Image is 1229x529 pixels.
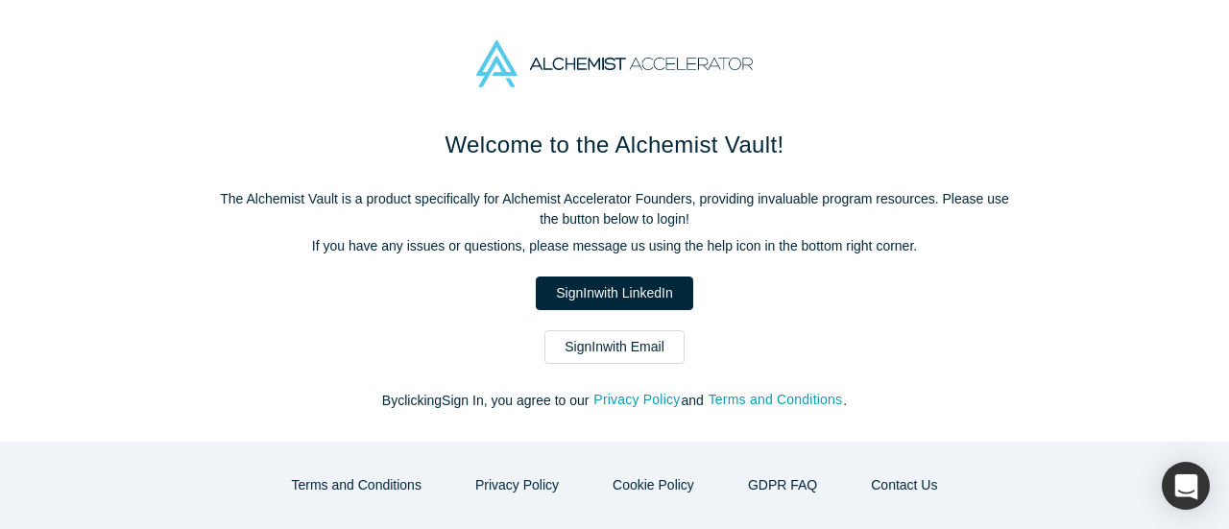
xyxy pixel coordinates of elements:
[592,389,681,411] button: Privacy Policy
[544,330,685,364] a: SignInwith Email
[211,128,1018,162] h1: Welcome to the Alchemist Vault!
[728,469,837,502] a: GDPR FAQ
[272,469,442,502] button: Terms and Conditions
[851,469,957,502] button: Contact Us
[536,277,692,310] a: SignInwith LinkedIn
[592,469,714,502] button: Cookie Policy
[476,40,753,87] img: Alchemist Accelerator Logo
[211,189,1018,229] p: The Alchemist Vault is a product specifically for Alchemist Accelerator Founders, providing inval...
[708,389,844,411] button: Terms and Conditions
[211,236,1018,256] p: If you have any issues or questions, please message us using the help icon in the bottom right co...
[455,469,579,502] button: Privacy Policy
[211,391,1018,411] p: By clicking Sign In , you agree to our and .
